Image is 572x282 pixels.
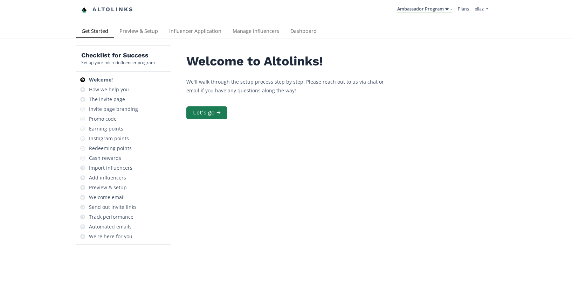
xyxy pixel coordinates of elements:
[458,6,469,12] a: Plans
[81,7,87,13] img: favicon-32x32.png
[81,51,155,59] h5: Checklist for Success
[89,76,113,83] div: Welcome!
[89,155,121,162] div: Cash rewards
[114,25,164,39] a: Preview & Setup
[89,86,129,93] div: How we help you
[475,6,484,12] span: ellaz
[89,174,126,181] div: Add influencers
[475,6,488,14] a: ellaz
[76,25,114,39] a: Get Started
[227,25,285,39] a: Manage Influencers
[89,115,117,122] div: Promo code
[89,184,127,191] div: Preview & setup
[397,6,452,13] a: Ambassador Program ★
[285,25,322,39] a: Dashboard
[186,77,397,95] p: We'll walk through the setup process step by step. Please reach out to us via chat or email if yo...
[89,96,125,103] div: The invite page
[89,145,132,152] div: Redeeming points
[89,106,138,113] div: Invite page branding
[81,59,155,65] div: Set up your micro-influencer program
[164,25,227,39] a: Influencer Application
[89,233,132,240] div: We're here for you
[89,164,132,171] div: Import influencers
[89,223,132,230] div: Automated emails
[186,106,227,119] button: Let's go →
[89,204,137,211] div: Send out invite links
[81,4,134,15] a: Altolinks
[89,135,129,142] div: Instagram points
[186,54,397,69] h2: Welcome to Altolinks!
[89,213,133,220] div: Track performance
[89,125,123,132] div: Earning points
[89,194,125,201] div: Welcome email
